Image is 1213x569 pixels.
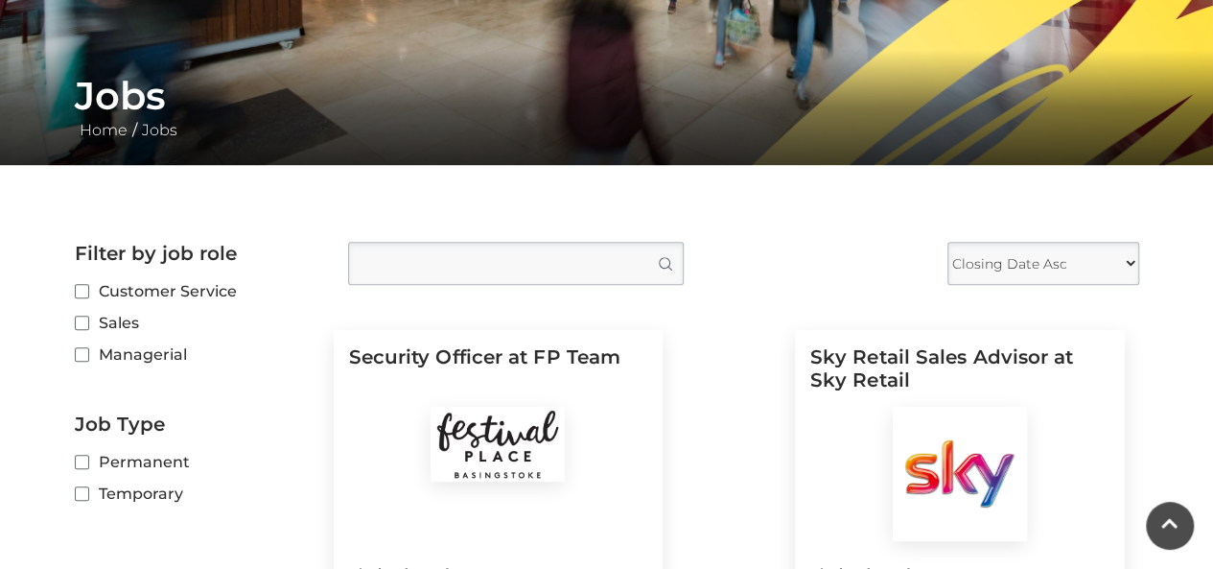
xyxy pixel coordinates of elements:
a: Jobs [137,121,182,139]
label: Customer Service [75,279,319,303]
h2: Job Type [75,413,319,436]
h5: Security Officer at FP Team [349,345,648,407]
a: Home [75,121,132,139]
img: Sky Retail [893,407,1027,541]
label: Permanent [75,450,319,474]
h1: Jobs [75,73,1139,119]
div: / [60,73,1154,142]
h2: Filter by job role [75,242,319,265]
label: Sales [75,311,319,335]
label: Temporary [75,482,319,506]
h5: Sky Retail Sales Advisor at Sky Retail [810,345,1109,407]
label: Managerial [75,343,319,367]
img: Festival Place [431,407,565,482]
